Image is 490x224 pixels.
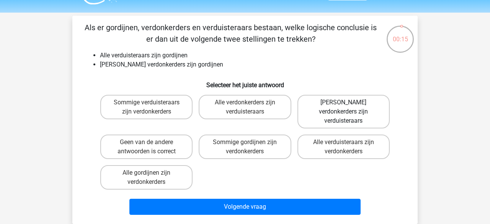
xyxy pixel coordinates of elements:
label: [PERSON_NAME] verdonkerders zijn verduisteraars [297,95,390,128]
li: [PERSON_NAME] verdonkerders zijn gordijnen [100,60,405,69]
li: Alle verduisteraars zijn gordijnen [100,51,405,60]
button: Volgende vraag [129,199,361,215]
h6: Selecteer het juiste antwoord [85,75,405,89]
label: Sommige gordijnen zijn verdonkerders [199,135,291,159]
label: Sommige verduisteraars zijn verdonkerders [100,95,193,119]
label: Alle verdonkerders zijn verduisteraars [199,95,291,119]
div: 00:15 [386,25,415,44]
label: Geen van de andere antwoorden is correct [100,135,193,159]
label: Alle verduisteraars zijn verdonkerders [297,135,390,159]
label: Alle gordijnen zijn verdonkerders [100,165,193,190]
p: Als er gordijnen, verdonkerders en verduisteraars bestaan, welke logische conclusie is er dan uit... [85,22,377,45]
